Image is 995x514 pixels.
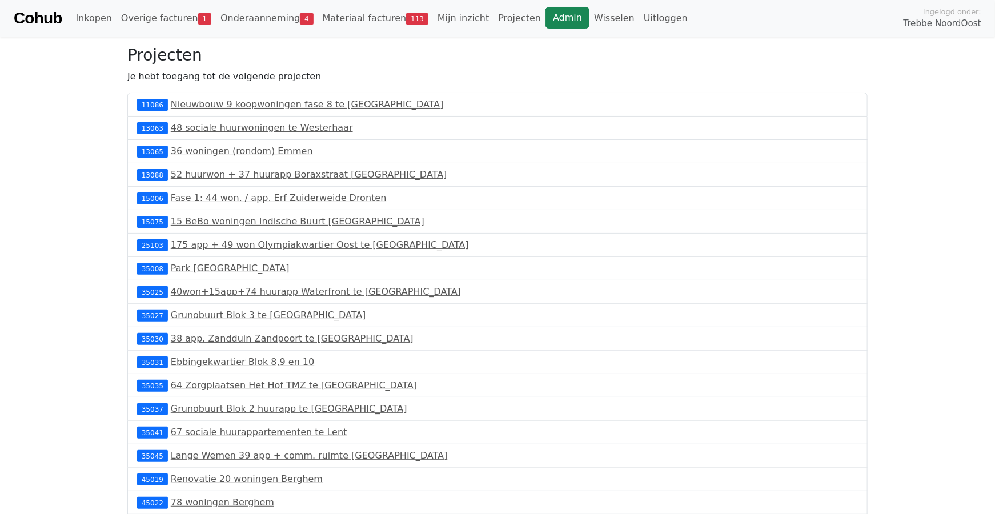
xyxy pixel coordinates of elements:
a: Overige facturen1 [117,7,216,30]
p: Je hebt toegang tot de volgende projecten [127,70,868,83]
div: 45019 [137,473,168,485]
h3: Projecten [127,46,868,65]
a: 52 huurwon + 37 huurapp Boraxstraat [GEOGRAPHIC_DATA] [171,169,447,180]
a: Ebbingekwartier Blok 8,9 en 10 [171,356,315,367]
a: 36 woningen (rondom) Emmen [171,146,313,156]
div: 45022 [137,497,168,508]
a: Grunobuurt Blok 2 huurapp te [GEOGRAPHIC_DATA] [171,403,407,414]
a: 48 sociale huurwoningen te Westerhaar [171,122,353,133]
div: 35037 [137,403,168,415]
a: Cohub [14,5,62,32]
div: 35027 [137,310,168,321]
span: Ingelogd onder: [923,6,981,17]
div: 11086 [137,99,168,110]
div: 15075 [137,216,168,227]
a: 175 app + 49 won Olympiakwartier Oost te [GEOGRAPHIC_DATA] [171,239,469,250]
span: 4 [300,13,313,25]
a: Onderaanneming4 [216,7,318,30]
div: 35035 [137,380,168,391]
a: Uitloggen [639,7,692,30]
a: 64 Zorgplaatsen Het Hof TMZ te [GEOGRAPHIC_DATA] [171,380,417,391]
a: Lange Wemen 39 app + comm. ruimte [GEOGRAPHIC_DATA] [171,450,448,461]
a: 40won+15app+74 huurapp Waterfront te [GEOGRAPHIC_DATA] [171,286,461,297]
span: 1 [198,13,211,25]
a: Inkopen [71,7,116,30]
div: 35045 [137,450,168,461]
div: 13088 [137,169,168,180]
a: Projecten [494,7,545,30]
a: Grunobuurt Blok 3 te [GEOGRAPHIC_DATA] [171,310,366,320]
a: 15 BeBo woningen Indische Buurt [GEOGRAPHIC_DATA] [171,216,424,227]
a: Materiaal facturen113 [318,7,433,30]
div: 35008 [137,263,168,274]
span: Trebbe NoordOost [904,17,981,30]
div: 35031 [137,356,168,368]
div: 13063 [137,122,168,134]
span: 113 [406,13,428,25]
a: 38 app. Zandduin Zandpoort te [GEOGRAPHIC_DATA] [171,333,414,344]
a: Wisselen [589,7,639,30]
div: 35041 [137,427,168,438]
div: 25103 [137,239,168,251]
a: Nieuwbouw 9 koopwoningen fase 8 te [GEOGRAPHIC_DATA] [171,99,444,110]
div: 35025 [137,286,168,298]
a: Mijn inzicht [433,7,494,30]
a: Admin [545,7,589,29]
a: Fase 1: 44 won. / app. Erf Zuiderweide Dronten [171,192,387,203]
a: Park [GEOGRAPHIC_DATA] [171,263,290,274]
div: 35030 [137,333,168,344]
a: Renovatie 20 woningen Berghem [171,473,323,484]
div: 15006 [137,192,168,204]
a: 67 sociale huurappartementen te Lent [171,427,347,437]
div: 13065 [137,146,168,157]
a: 78 woningen Berghem [171,497,274,508]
